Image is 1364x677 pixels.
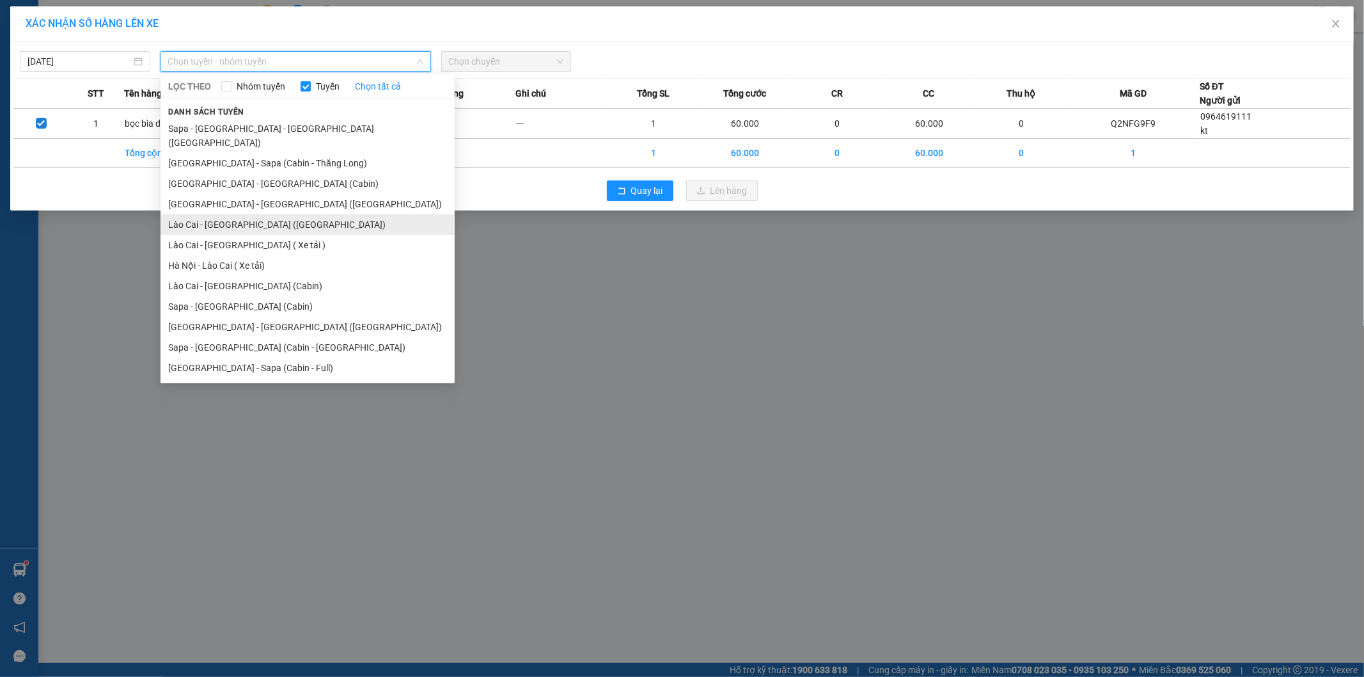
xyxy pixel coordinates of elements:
[515,109,608,139] td: ---
[161,276,455,296] li: Lào Cai - [GEOGRAPHIC_DATA] (Cabin)
[1067,139,1200,168] td: 1
[124,86,162,100] span: Tên hàng
[1200,111,1251,122] span: 0964619111
[1318,6,1354,42] button: Close
[975,139,1067,168] td: 0
[1120,86,1147,100] span: Mã GD
[88,86,104,100] span: STT
[1067,109,1200,139] td: Q2NFG9F9
[161,106,252,118] span: Danh sách tuyến
[617,186,626,196] span: rollback
[27,54,131,68] input: 12/10/2025
[161,153,455,173] li: [GEOGRAPHIC_DATA] - Sapa (Cabin - Thăng Long)
[355,79,401,93] a: Chọn tất cả
[607,180,673,201] button: rollbackQuay lại
[161,317,455,337] li: [GEOGRAPHIC_DATA] - [GEOGRAPHIC_DATA] ([GEOGRAPHIC_DATA])
[1200,125,1208,136] span: kt
[423,109,515,139] td: ---
[416,58,424,65] span: down
[161,337,455,358] li: Sapa - [GEOGRAPHIC_DATA] (Cabin - [GEOGRAPHIC_DATA])
[608,139,700,168] td: 1
[124,109,216,139] td: bọc bìa dài
[792,139,884,168] td: 0
[883,139,975,168] td: 60.000
[883,109,975,139] td: 60.000
[168,79,211,93] span: LỌC THEO
[161,214,455,235] li: Lào Cai - [GEOGRAPHIC_DATA] ([GEOGRAPHIC_DATA])
[1331,19,1341,29] span: close
[724,86,767,100] span: Tổng cước
[792,109,884,139] td: 0
[608,109,700,139] td: 1
[124,139,216,168] td: Tổng cộng
[7,10,71,74] img: logo.jpg
[161,296,455,317] li: Sapa - [GEOGRAPHIC_DATA] (Cabin)
[68,109,123,139] td: 1
[161,194,455,214] li: [GEOGRAPHIC_DATA] - [GEOGRAPHIC_DATA] ([GEOGRAPHIC_DATA])
[831,86,843,100] span: CR
[161,173,455,194] li: [GEOGRAPHIC_DATA] - [GEOGRAPHIC_DATA] (Cabin)
[700,139,792,168] td: 60.000
[1200,79,1241,108] div: Số ĐT Người gửi
[161,118,455,153] li: Sapa - [GEOGRAPHIC_DATA] - [GEOGRAPHIC_DATA] ([GEOGRAPHIC_DATA])
[7,74,103,95] h2: Q2NFG9F9
[161,235,455,255] li: Lào Cai - [GEOGRAPHIC_DATA] ( Xe tải )
[171,10,309,31] b: [DOMAIN_NAME]
[161,358,455,378] li: [GEOGRAPHIC_DATA] - Sapa (Cabin - Full)
[231,79,290,93] span: Nhóm tuyến
[161,255,455,276] li: Hà Nội - Lào Cai ( Xe tải)
[515,86,546,100] span: Ghi chú
[168,52,423,71] span: Chọn tuyến - nhóm tuyến
[26,17,159,29] span: XÁC NHẬN SỐ HÀNG LÊN XE
[637,86,670,100] span: Tổng SL
[923,86,935,100] span: CC
[686,180,758,201] button: uploadLên hàng
[700,109,792,139] td: 60.000
[449,52,564,71] span: Chọn chuyến
[311,79,345,93] span: Tuyến
[631,184,663,198] span: Quay lại
[1007,86,1035,100] span: Thu hộ
[77,30,156,51] b: Sao Việt
[67,74,309,155] h2: VP Nhận: VP 7 [PERSON_NAME]
[975,109,1067,139] td: 0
